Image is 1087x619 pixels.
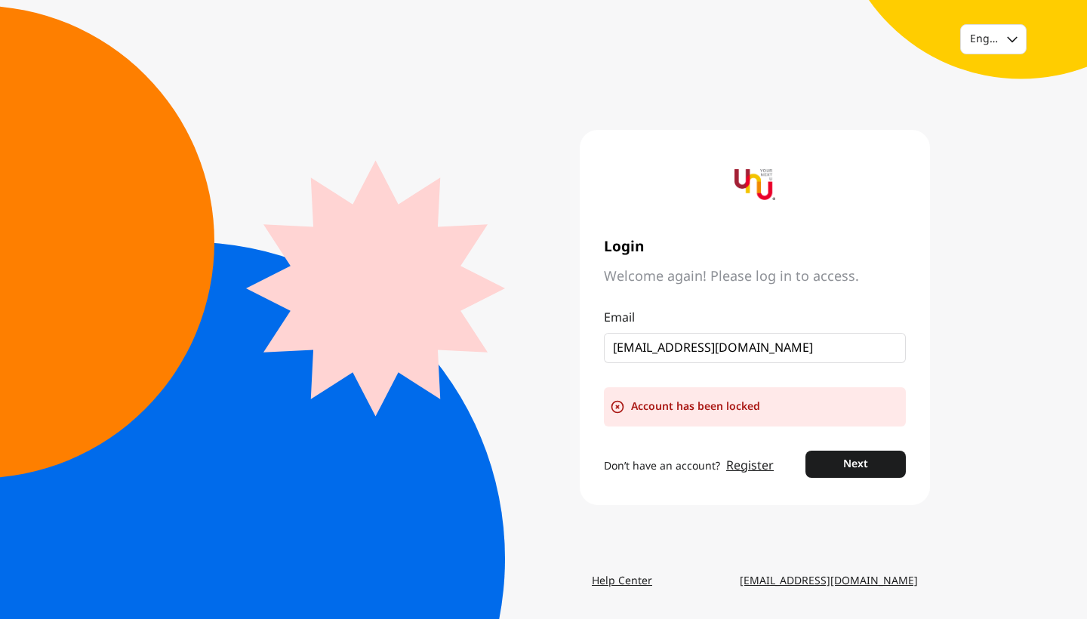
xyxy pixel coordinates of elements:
[734,165,775,205] img: yournextu-logo-vertical-compact-v2.png
[604,309,906,327] p: Email
[726,457,774,475] a: Register
[580,568,664,595] a: Help Center
[604,268,906,286] span: Welcome again! Please log in to access.
[604,458,720,474] span: Don’t have an account?
[613,339,885,357] input: Email
[604,387,906,427] div: Account has been locked
[970,32,998,47] div: English
[805,451,906,478] button: Next
[604,239,906,256] span: Login
[728,568,930,595] a: [EMAIL_ADDRESS][DOMAIN_NAME]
